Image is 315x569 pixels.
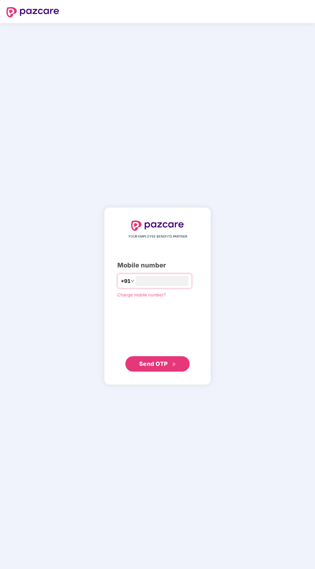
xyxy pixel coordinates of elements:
span: +91 [121,277,130,285]
span: Send OTP [139,360,168,367]
a: Change mobile number? [117,292,166,297]
img: logo [131,221,184,231]
span: double-right [172,362,176,366]
button: Send OTPdouble-right [125,356,190,372]
div: Mobile number [117,260,198,270]
img: logo [6,7,59,17]
span: YOUR EMPLOYEE BENEFITS PARTNER [128,234,187,239]
span: down [130,279,134,283]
